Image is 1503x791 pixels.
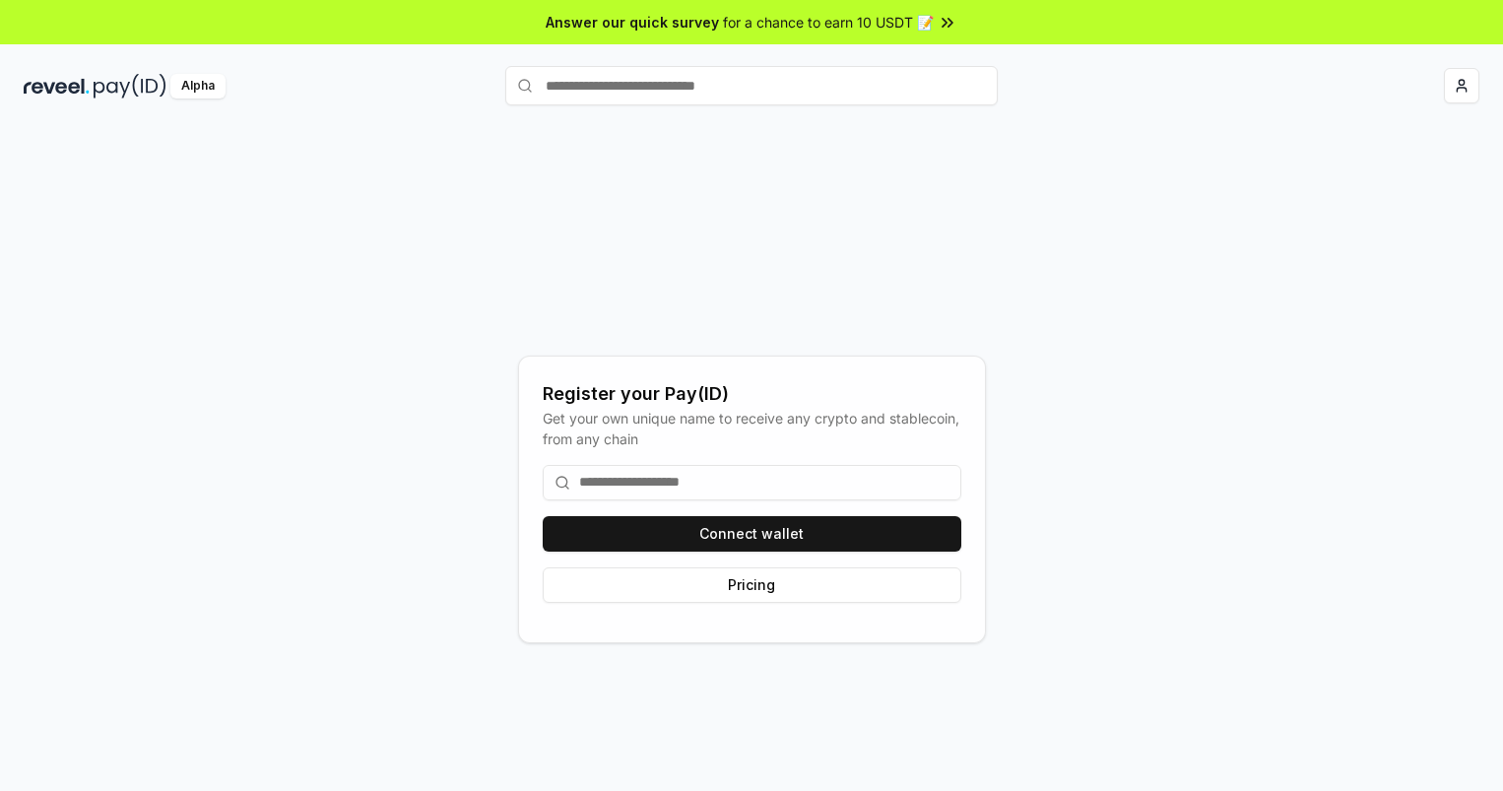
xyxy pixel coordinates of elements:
div: Alpha [170,74,226,99]
button: Connect wallet [543,516,961,552]
div: Register your Pay(ID) [543,380,961,408]
span: Answer our quick survey [546,12,719,33]
div: Get your own unique name to receive any crypto and stablecoin, from any chain [543,408,961,449]
img: reveel_dark [24,74,90,99]
button: Pricing [543,567,961,603]
img: pay_id [94,74,166,99]
span: for a chance to earn 10 USDT 📝 [723,12,934,33]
